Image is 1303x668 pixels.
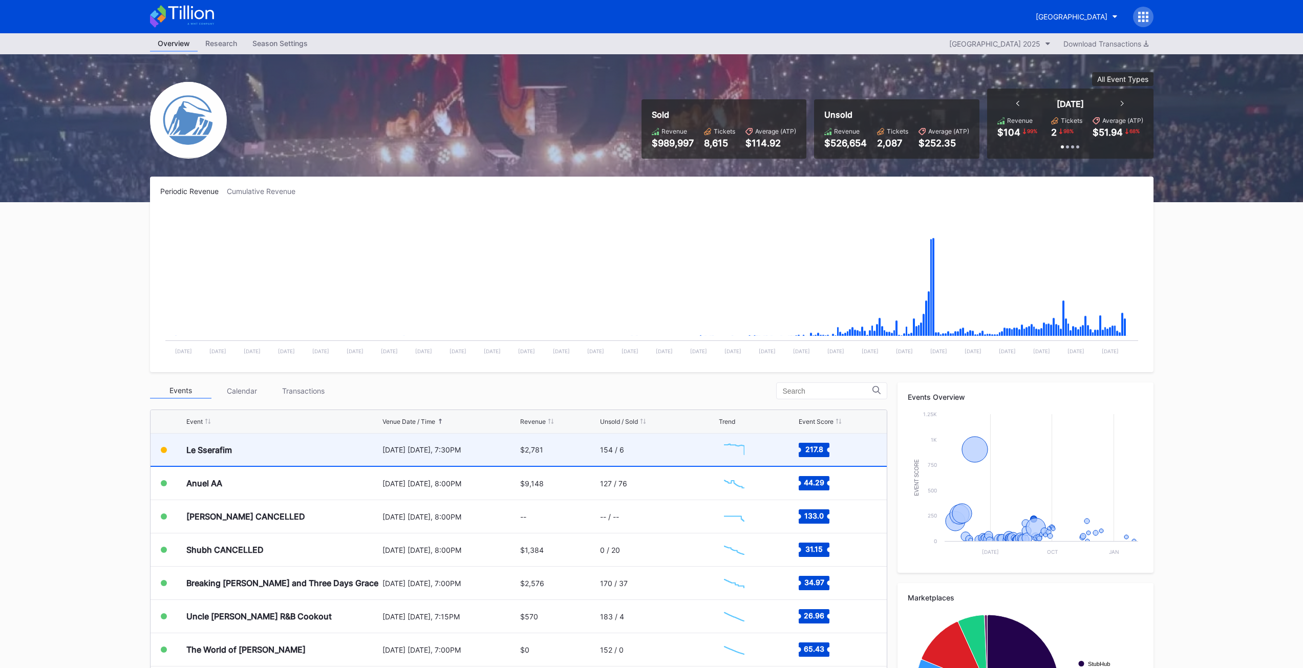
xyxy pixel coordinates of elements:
[186,644,306,655] div: The World of [PERSON_NAME]
[908,393,1143,401] div: Events Overview
[719,637,750,662] svg: Chart title
[484,348,501,354] text: [DATE]
[928,462,937,468] text: 750
[600,445,624,454] div: 154 / 6
[312,348,329,354] text: [DATE]
[382,445,518,454] div: [DATE] [DATE], 7:30PM
[520,612,538,621] div: $570
[908,409,1143,563] svg: Chart title
[1058,37,1154,51] button: Download Transactions
[600,612,624,621] div: 183 / 4
[150,383,211,399] div: Events
[160,187,227,196] div: Periodic Revenue
[690,348,707,354] text: [DATE]
[1063,39,1148,48] div: Download Transactions
[520,479,544,488] div: $9,148
[150,36,198,52] a: Overview
[719,418,735,425] div: Trend
[724,348,741,354] text: [DATE]
[520,445,543,454] div: $2,781
[913,459,919,496] text: Event Score
[1046,549,1057,555] text: Oct
[783,387,872,395] input: Search
[520,579,544,588] div: $2,576
[243,348,260,354] text: [DATE]
[520,546,544,554] div: $1,384
[834,127,860,135] div: Revenue
[652,110,796,120] div: Sold
[944,37,1056,51] button: [GEOGRAPHIC_DATA] 2025
[861,348,878,354] text: [DATE]
[621,348,638,354] text: [DATE]
[160,208,1143,362] svg: Chart title
[382,645,518,654] div: [DATE] [DATE], 7:00PM
[381,348,398,354] text: [DATE]
[1093,127,1123,138] div: $51.94
[805,545,823,553] text: 31.15
[186,445,232,455] div: Le Sserafim
[982,549,999,555] text: [DATE]
[1028,7,1125,26] button: [GEOGRAPHIC_DATA]
[186,418,203,425] div: Event
[908,593,1143,602] div: Marketplaces
[273,383,334,399] div: Transactions
[804,578,824,587] text: 34.97
[382,579,518,588] div: [DATE] [DATE], 7:00PM
[600,479,627,488] div: 127 / 76
[600,645,624,654] div: 152 / 0
[277,348,294,354] text: [DATE]
[1088,661,1110,667] text: StubHub
[719,570,750,596] svg: Chart title
[997,127,1020,138] div: $104
[949,39,1040,48] div: [GEOGRAPHIC_DATA] 2025
[918,138,969,148] div: $252.35
[382,479,518,488] div: [DATE] [DATE], 8:00PM
[755,127,796,135] div: Average (ATP)
[600,579,628,588] div: 170 / 37
[1092,72,1154,86] button: All Event Types
[934,538,937,544] text: 0
[1097,75,1148,83] div: All Event Types
[824,138,867,148] div: $526,654
[520,512,526,521] div: --
[211,383,273,399] div: Calendar
[600,546,620,554] div: 0 / 20
[824,110,969,120] div: Unsold
[928,512,937,519] text: 250
[1057,99,1084,109] div: [DATE]
[719,504,750,529] svg: Chart title
[887,127,908,135] div: Tickets
[1067,348,1084,354] text: [DATE]
[518,348,535,354] text: [DATE]
[198,36,245,52] a: Research
[1033,348,1050,354] text: [DATE]
[928,127,969,135] div: Average (ATP)
[245,36,315,52] a: Season Settings
[804,644,824,653] text: 65.43
[1062,127,1075,135] div: 98 %
[804,478,824,487] text: 44.29
[877,138,908,148] div: 2,087
[930,348,947,354] text: [DATE]
[382,612,518,621] div: [DATE] [DATE], 7:15PM
[998,348,1015,354] text: [DATE]
[745,138,796,148] div: $114.92
[661,127,687,135] div: Revenue
[923,411,937,417] text: 1.25k
[1102,117,1143,124] div: Average (ATP)
[600,418,638,425] div: Unsold / Sold
[1051,127,1057,138] div: 2
[186,578,378,588] div: Breaking [PERSON_NAME] and Three Days Grace
[186,478,222,488] div: Anuel AA
[520,645,529,654] div: $0
[382,512,518,521] div: [DATE] [DATE], 8:00PM
[719,604,750,629] svg: Chart title
[520,418,546,425] div: Revenue
[1128,127,1141,135] div: 68 %
[347,348,364,354] text: [DATE]
[804,611,824,620] text: 26.96
[804,511,824,520] text: 133.0
[227,187,304,196] div: Cumulative Revenue
[1007,117,1033,124] div: Revenue
[793,348,809,354] text: [DATE]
